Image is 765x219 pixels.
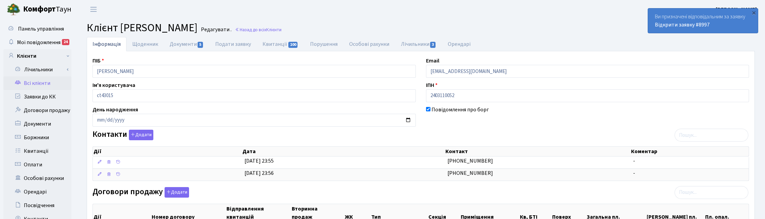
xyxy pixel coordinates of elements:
span: [PHONE_NUMBER] [447,169,493,177]
span: - [633,169,635,177]
b: Комфорт [23,4,56,15]
div: × [750,9,757,16]
label: Повідомлення про борг [431,106,489,114]
span: Панель управління [18,25,64,33]
a: Орендарі [3,185,71,199]
th: Коментар [630,147,749,156]
span: 3 [430,42,436,48]
a: Квитанції [257,37,304,51]
a: Щоденник [126,37,164,51]
a: Посвідчення [3,199,71,212]
b: [PERSON_NAME] [716,6,757,13]
label: ІПН [426,81,438,89]
span: Мої повідомлення [17,39,61,46]
a: Клієнти [3,49,71,63]
a: Лічильники [8,63,71,76]
a: Заявки до КК [3,90,71,104]
a: Всі клієнти [3,76,71,90]
th: Дії [93,147,242,156]
span: - [633,157,635,165]
a: Панель управління [3,22,71,36]
a: Документи [164,37,209,51]
div: Ви призначені відповідальним за заявку [648,8,758,33]
input: Пошук... [675,186,748,199]
span: [DATE] 23:56 [244,169,274,177]
label: День народження [92,106,138,114]
button: Контакти [129,130,153,140]
a: Договори продажу [3,104,71,117]
a: Лічильники [395,37,442,51]
small: Редагувати . [200,26,232,33]
a: Порушення [304,37,343,51]
span: [PHONE_NUMBER] [447,157,493,165]
label: Ім'я користувача [92,81,135,89]
a: Мої повідомлення24 [3,36,71,49]
span: [DATE] 23:55 [244,157,274,165]
label: Договори продажу [92,187,189,198]
a: Орендарі [442,37,476,51]
a: Додати [127,129,153,141]
div: 24 [62,39,69,45]
label: Контакти [92,130,153,140]
input: Пошук... [675,129,748,142]
a: Боржники [3,131,71,144]
a: Інформація [87,37,126,51]
a: Квитанції [3,144,71,158]
a: Подати заявку [209,37,257,51]
span: Таун [23,4,71,15]
a: Документи [3,117,71,131]
span: 100 [288,42,298,48]
a: Особові рахунки [3,171,71,185]
a: Назад до всіхКлієнти [235,26,282,33]
a: Оплати [3,158,71,171]
label: Email [426,57,439,65]
th: Контакт [445,147,630,156]
span: Клієнт [PERSON_NAME] [87,20,198,36]
button: Переключити навігацію [85,4,102,15]
a: [PERSON_NAME] [716,5,757,14]
th: Дата [242,147,445,156]
a: Відкрити заявку #8997 [655,21,710,29]
label: ПІБ [92,57,104,65]
img: logo.png [7,3,20,16]
a: Додати [163,186,189,198]
a: Особові рахунки [343,37,395,51]
span: Клієнти [266,26,282,33]
span: 5 [198,42,203,48]
button: Договори продажу [165,187,189,198]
